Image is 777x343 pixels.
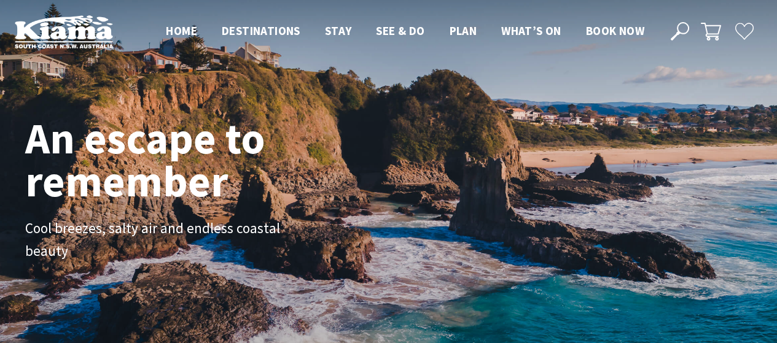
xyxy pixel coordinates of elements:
[325,23,352,38] span: Stay
[222,23,300,38] span: Destinations
[501,23,561,38] span: What’s On
[154,21,657,42] nav: Main Menu
[450,23,477,38] span: Plan
[166,23,197,38] span: Home
[376,23,424,38] span: See & Do
[15,15,113,48] img: Kiama Logo
[586,23,644,38] span: Book now
[25,217,302,263] p: Cool breezes, salty air and endless coastal beauty
[25,117,363,202] h1: An escape to remember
